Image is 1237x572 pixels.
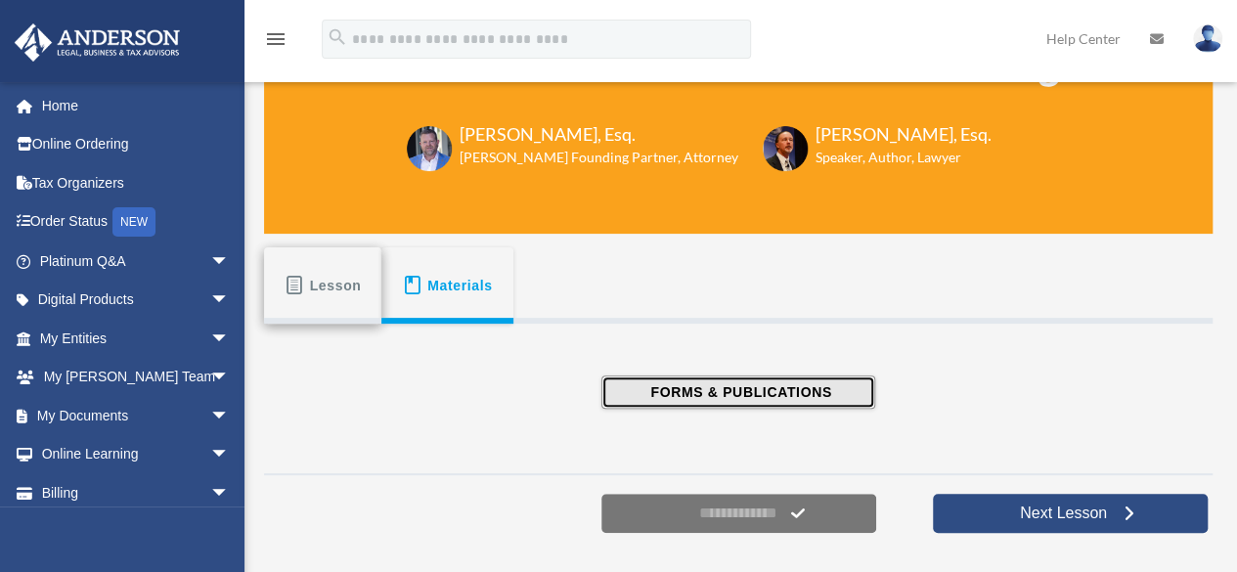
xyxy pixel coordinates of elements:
[763,126,808,171] img: Scott-Estill-Headshot.png
[14,358,259,397] a: My [PERSON_NAME] Teamarrow_drop_down
[14,319,259,358] a: My Entitiesarrow_drop_down
[210,319,249,359] span: arrow_drop_down
[264,27,287,51] i: menu
[601,375,875,409] button: FORMS & PUBLICATIONS
[14,396,259,435] a: My Documentsarrow_drop_down
[264,375,1213,409] a: FORMS & PUBLICATIONS
[112,207,155,237] div: NEW
[14,202,259,242] a: Order StatusNEW
[1193,24,1222,53] img: User Pic
[14,86,259,125] a: Home
[210,242,249,282] span: arrow_drop_down
[264,34,287,51] a: menu
[933,494,1208,533] a: Next Lesson
[460,148,738,167] h6: [PERSON_NAME] Founding Partner, Attorney
[14,242,259,281] a: Platinum Q&Aarrow_drop_down
[310,268,362,303] span: Lesson
[816,148,967,167] h6: Speaker, Author, Lawyer
[210,281,249,321] span: arrow_drop_down
[14,281,259,320] a: Digital Productsarrow_drop_down
[1004,504,1123,523] span: Next Lesson
[327,26,348,48] i: search
[14,125,259,164] a: Online Ordering
[427,268,493,303] span: Materials
[210,358,249,398] span: arrow_drop_down
[816,122,992,147] h3: [PERSON_NAME], Esq.
[14,163,259,202] a: Tax Organizers
[210,435,249,475] span: arrow_drop_down
[644,382,831,402] span: FORMS & PUBLICATIONS
[210,396,249,436] span: arrow_drop_down
[9,23,186,62] img: Anderson Advisors Platinum Portal
[14,473,259,512] a: Billingarrow_drop_down
[14,435,259,474] a: Online Learningarrow_drop_down
[210,473,249,513] span: arrow_drop_down
[460,122,738,147] h3: [PERSON_NAME], Esq.
[407,126,452,171] img: Toby-circle-head.png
